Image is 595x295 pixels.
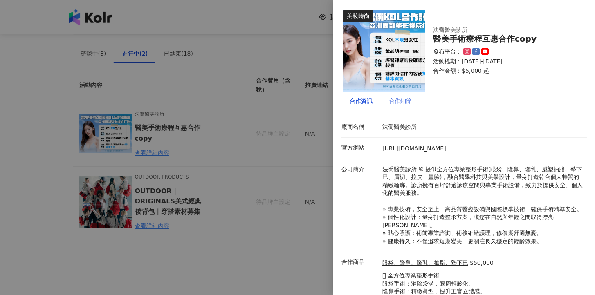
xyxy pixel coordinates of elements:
img: 眼袋、隆鼻、隆乳、抽脂、墊下巴 [343,10,425,92]
p: 公司簡介 [341,165,378,174]
div: 醫美手術療程互惠合作copy [433,34,577,44]
div: 合作資訊 [350,96,373,105]
div: 法喬醫美診所 [433,26,564,34]
div: 合作細節 [389,96,412,105]
p: 發布平台： [433,48,462,56]
p: 合作金額： $5,000 起 [433,67,577,75]
p: 廠商名稱 [341,123,378,131]
div: 美妝時尚 [343,10,373,22]
p: 合作商品 [341,258,378,266]
p: 活動檔期：[DATE]-[DATE] [433,58,577,66]
p: 法喬醫美診所 ꕤ 提供全方位專業整形手術(眼袋、隆鼻、隆乳、威塑抽脂、墊下巴、眉切、拉皮、豐臉)，融合醫學科技與美學設計，量身打造符合個人特質的精緻輪廓。診所擁有百坪舒適診療空間與專業手術設備，... [382,165,583,246]
a: 眼袋、隆鼻、隆乳、抽脂、墊下巴 [382,259,468,267]
p: 官方網站 [341,144,378,152]
a: [URL][DOMAIN_NAME] [382,145,446,152]
p: 法喬醫美診所 [382,123,583,131]
p: $50,000 [470,259,494,267]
